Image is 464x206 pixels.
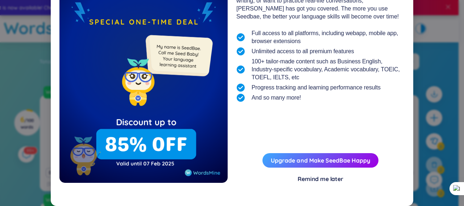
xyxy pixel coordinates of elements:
span: 100+ tailor-made content such as Business English, Industry-specific vocabulary, Academic vocabul... [252,58,405,81]
button: Upgrade and Make SeedBae Happy [262,153,378,168]
span: Unlimited access to all premium features [252,47,354,55]
a: Upgrade and Make SeedBae Happy [271,157,370,164]
span: Progress tracking and learning performance results [252,84,381,92]
span: Full access to all platforms, including webapp, mobile app, browser extensions [252,29,405,45]
span: And so many more! [252,94,301,102]
div: Remind me later [298,175,343,183]
img: minionSeedbaeMessage.35ffe99e.png [142,20,214,92]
